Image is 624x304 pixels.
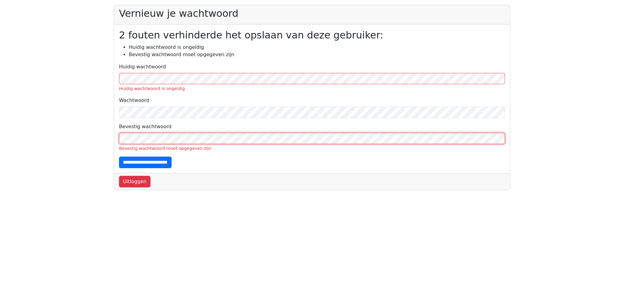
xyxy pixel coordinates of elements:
[119,85,505,92] div: Huidig wachtwoord is ongeldig
[119,145,505,152] div: Bevestig wachtwoord moet opgegeven zijn
[119,8,505,19] h2: Vernieuw je wachtwoord
[129,51,505,58] li: Bevestig wachtwoord moet opgegeven zijn
[129,44,505,51] li: Huidig wachtwoord is ongeldig
[119,123,172,130] label: Bevestig wachtwoord
[119,29,505,41] h2: 2 fouten verhinderde het opslaan van deze gebruiker:
[119,63,166,71] label: Huidig wachtwoord
[119,176,150,187] a: Uitloggen
[119,97,149,104] label: Wachtwoord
